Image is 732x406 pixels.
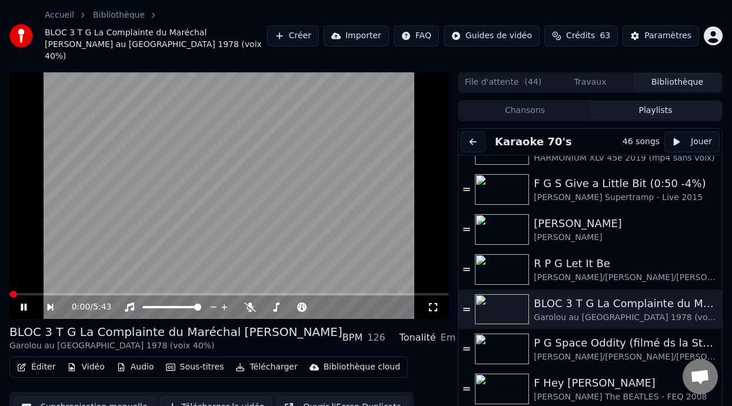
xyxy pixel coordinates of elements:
button: Importer [324,25,389,46]
button: Télécharger [231,359,302,375]
div: 126 [367,331,385,345]
a: Accueil [45,9,74,21]
button: Audio [112,359,159,375]
div: Em [441,331,456,345]
span: 0:00 [72,301,90,313]
div: [PERSON_NAME]/[PERSON_NAME]/[PERSON_NAME] THE BEATLES (voix 20%) [534,272,717,284]
span: 63 [600,30,610,42]
button: Vidéo [62,359,109,375]
img: youka [9,24,33,48]
button: Guides de vidéo [444,25,540,46]
div: Bibliothèque cloud [324,361,400,373]
div: Paramètres [644,30,691,42]
nav: breadcrumb [45,9,267,62]
button: Playlists [590,102,721,119]
button: Travaux [547,74,634,91]
button: Bibliothèque [634,74,721,91]
button: Karaoke 70's [490,134,577,150]
span: ( 44 ) [525,76,542,88]
button: Créer [267,25,319,46]
div: P G Space Oddity (filmé ds la Station Spatiale Internationale) [534,335,717,351]
button: Crédits63 [544,25,618,46]
button: FAQ [394,25,439,46]
div: Garolou au [GEOGRAPHIC_DATA] 1978 (voix 40%) [9,340,342,352]
button: Chansons [460,102,590,119]
button: Sous-titres [161,359,229,375]
div: [PERSON_NAME] Supertramp - Live 2015 [534,192,717,204]
div: Ouvrir le chat [683,359,718,394]
div: Garolou au [GEOGRAPHIC_DATA] 1978 (voix 40%) [534,312,717,324]
div: BLOC 3 T G La Complainte du Maréchal [PERSON_NAME] [9,324,342,340]
div: [PERSON_NAME] The BEATLES - FEQ 2008 [534,391,717,403]
div: BLOC 3 T G La Complainte du Maréchal [PERSON_NAME] [534,295,717,312]
div: [PERSON_NAME] [534,232,717,244]
div: BPM [342,331,362,345]
div: / [72,301,100,313]
div: R P G Let It Be [534,255,717,272]
span: BLOC 3 T G La Complainte du Maréchal [PERSON_NAME] au [GEOGRAPHIC_DATA] 1978 (voix 40%) [45,27,267,62]
div: F Hey [PERSON_NAME] [534,375,717,391]
div: [PERSON_NAME]/[PERSON_NAME]/[PERSON_NAME] (Version de [PERSON_NAME]) voix 30% [534,351,717,363]
button: Éditer [12,359,60,375]
div: Tonalité [400,331,436,345]
div: 46 songs [623,136,660,148]
div: [PERSON_NAME] [534,215,717,232]
a: Bibliothèque [93,9,145,21]
button: Paramètres [623,25,699,46]
span: Crédits [566,30,595,42]
div: HARMONIUM XLV 45e 2019 (mp4 sans voix) [534,152,717,164]
button: Jouer [664,131,720,152]
div: F G S Give a Little Bit (0:50 -4%) [534,175,717,192]
span: 5:43 [93,301,111,313]
button: File d'attente [460,74,547,91]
